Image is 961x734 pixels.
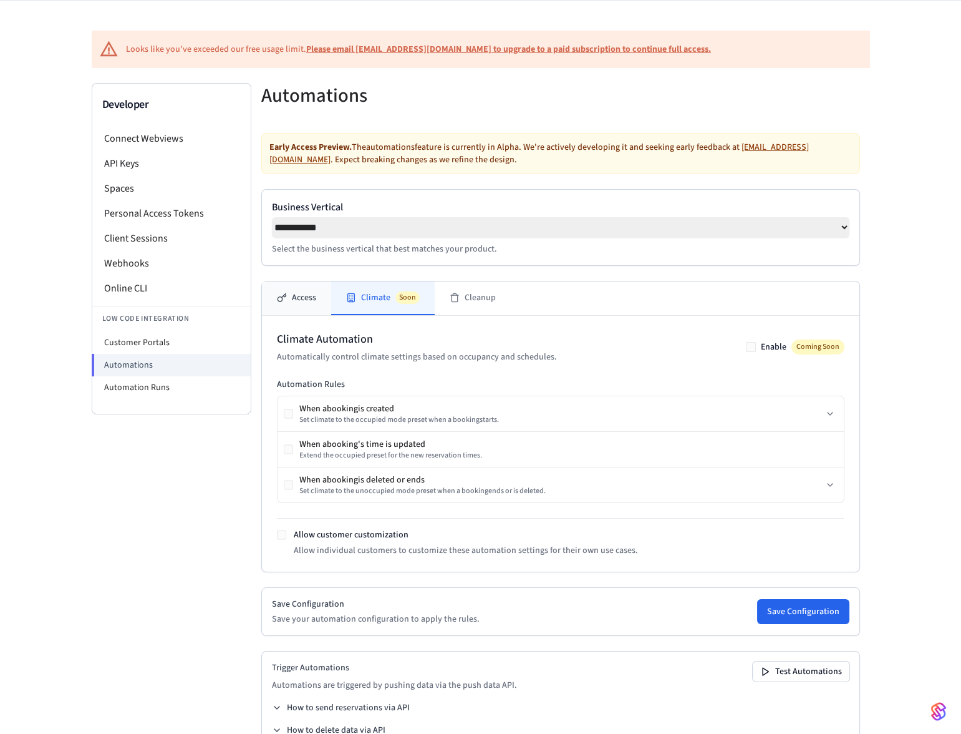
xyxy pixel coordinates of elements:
[299,415,499,425] div: Set climate to the occupied mode preset when a booking starts.
[299,486,546,496] div: Set climate to the unoccupied mode preset when a booking ends or is deleted.
[757,599,849,624] button: Save Configuration
[931,702,946,722] img: SeamLogoGradient.69752ec5.svg
[791,340,844,355] span: Coming Soon
[272,613,480,625] p: Save your automation configuration to apply the rules.
[262,281,331,315] button: Access
[92,226,251,251] li: Client Sessions
[272,702,410,714] button: How to send reservations via API
[261,83,553,109] h5: Automations
[126,43,711,56] div: Looks like you've exceeded our free usage limit.
[102,96,241,114] h3: Developer
[277,351,557,363] p: Automatically control climate settings based on occupancy and schedules.
[272,662,517,674] h2: Trigger Automations
[294,529,408,541] label: Allow customer customization
[294,544,638,557] p: Allow individual customers to customize these automation settings for their own use cases.
[299,438,482,451] div: When a booking 's time is updated
[261,133,860,174] div: The automations feature is currently in Alpha. We're actively developing it and seeking early fee...
[269,141,809,166] a: [EMAIL_ADDRESS][DOMAIN_NAME]
[92,151,251,176] li: API Keys
[299,403,499,415] div: When a booking is created
[92,201,251,226] li: Personal Access Tokens
[306,43,711,56] a: Please email [EMAIL_ADDRESS][DOMAIN_NAME] to upgrade to a paid subscription to continue full access.
[272,598,480,610] h2: Save Configuration
[299,474,546,486] div: When a booking is deleted or ends
[277,331,557,348] h2: Climate Automation
[92,376,251,399] li: Automation Runs
[92,126,251,151] li: Connect Webviews
[435,281,511,315] button: Cleanup
[272,243,849,255] p: Select the business vertical that best matches your product.
[272,679,517,692] p: Automations are triggered by pushing data via the push data API.
[299,451,482,461] div: Extend the occupied preset for the new reservation times.
[272,200,849,215] label: Business Vertical
[92,251,251,276] li: Webhooks
[92,276,251,301] li: Online CLI
[92,331,251,354] li: Customer Portals
[395,291,420,304] span: Soon
[269,141,352,154] strong: Early Access Preview.
[331,281,435,315] button: ClimateSoon
[761,341,786,353] label: Enable
[92,354,251,376] li: Automations
[753,662,849,682] button: Test Automations
[277,378,844,391] h3: Automation Rules
[92,176,251,201] li: Spaces
[92,306,251,331] li: Low Code Integration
